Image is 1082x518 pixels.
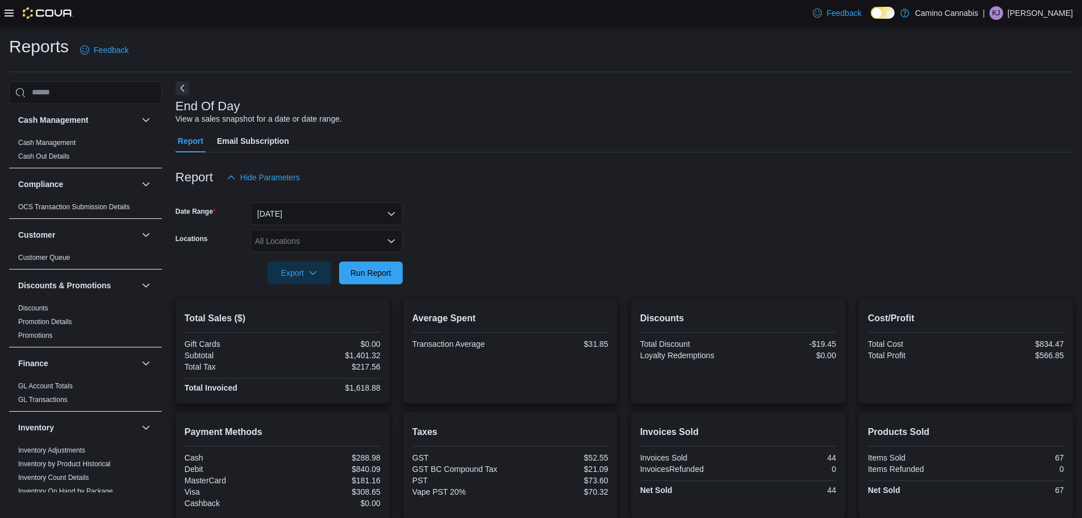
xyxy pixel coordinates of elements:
[139,228,153,242] button: Customer
[18,382,73,391] span: GL Account Totals
[740,339,836,349] div: -$19.45
[185,487,281,496] div: Visa
[412,476,508,485] div: PST
[274,262,324,284] span: Export
[740,465,836,474] div: 0
[868,312,1064,325] h2: Cost/Profit
[76,39,133,61] a: Feedback
[176,171,213,184] h3: Report
[285,383,381,392] div: $1,618.88
[285,499,381,508] div: $0.00
[222,166,304,189] button: Hide Parameters
[18,446,85,455] span: Inventory Adjustments
[94,44,128,56] span: Feedback
[139,357,153,370] button: Finance
[512,339,608,349] div: $31.85
[285,362,381,371] div: $217.56
[18,396,68,404] a: GL Transactions
[18,474,89,482] a: Inventory Count Details
[983,6,985,20] p: |
[868,339,964,349] div: Total Cost
[740,351,836,360] div: $0.00
[512,465,608,474] div: $21.09
[18,422,54,433] h3: Inventory
[868,453,964,462] div: Items Sold
[512,487,608,496] div: $70.32
[18,179,63,190] h3: Compliance
[18,139,76,147] a: Cash Management
[178,130,203,152] span: Report
[412,453,508,462] div: GST
[18,152,70,161] span: Cash Out Details
[18,114,137,126] button: Cash Management
[285,476,381,485] div: $181.16
[412,312,608,325] h2: Average Spent
[868,465,964,474] div: Items Refunded
[176,81,189,95] button: Next
[217,130,289,152] span: Email Subscription
[640,351,736,360] div: Loyalty Redemptions
[740,486,836,495] div: 44
[18,280,137,291] button: Discounts & Promotions
[285,453,381,462] div: $288.98
[176,113,342,125] div: View a sales snapshot for a date or date range.
[18,459,111,469] span: Inventory by Product Historical
[18,318,72,326] a: Promotion Details
[18,229,55,241] h3: Customer
[18,460,111,468] a: Inventory by Product Historical
[18,331,53,339] a: Promotions
[139,279,153,292] button: Discounts & Promotions
[640,312,836,325] h2: Discounts
[18,253,70,262] span: Customer Queue
[18,304,48,313] span: Discounts
[18,358,48,369] h3: Finance
[871,7,895,19] input: Dark Mode
[968,486,1064,495] div: 67
[285,339,381,349] div: $0.00
[185,499,281,508] div: Cashback
[868,425,1064,439] h2: Products Sold
[176,234,208,243] label: Locations
[139,421,153,434] button: Inventory
[18,254,70,262] a: Customer Queue
[808,2,866,24] a: Feedback
[18,202,130,212] span: OCS Transaction Submission Details
[18,487,113,496] span: Inventory On Hand by Package
[185,476,281,485] div: MasterCard
[640,486,672,495] strong: Net Sold
[18,304,48,312] a: Discounts
[176,207,216,216] label: Date Range
[285,351,381,360] div: $1,401.32
[18,382,73,390] a: GL Account Totals
[640,425,836,439] h2: Invoices Sold
[9,379,162,411] div: Finance
[185,339,281,349] div: Gift Cards
[18,487,113,495] a: Inventory On Hand by Package
[915,6,978,20] p: Camino Cannabis
[18,280,111,291] h3: Discounts & Promotions
[18,203,130,211] a: OCS Transaction Submission Details
[185,453,281,462] div: Cash
[18,395,68,404] span: GL Transactions
[350,267,391,279] span: Run Report
[968,339,1064,349] div: $834.47
[185,351,281,360] div: Subtotal
[18,114,89,126] h3: Cash Management
[18,422,137,433] button: Inventory
[268,262,331,284] button: Export
[412,465,508,474] div: GST BC Compound Tax
[240,172,300,183] span: Hide Parameters
[9,301,162,347] div: Discounts & Promotions
[640,465,736,474] div: InvoicesRefunded
[968,351,1064,360] div: $566.85
[740,453,836,462] div: 44
[23,7,73,19] img: Cova
[176,100,240,113] h3: End Of Day
[640,453,736,462] div: Invoices Sold
[185,465,281,474] div: Debit
[18,179,137,190] button: Compliance
[139,113,153,127] button: Cash Management
[9,200,162,218] div: Compliance
[339,262,403,284] button: Run Report
[512,453,608,462] div: $52.55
